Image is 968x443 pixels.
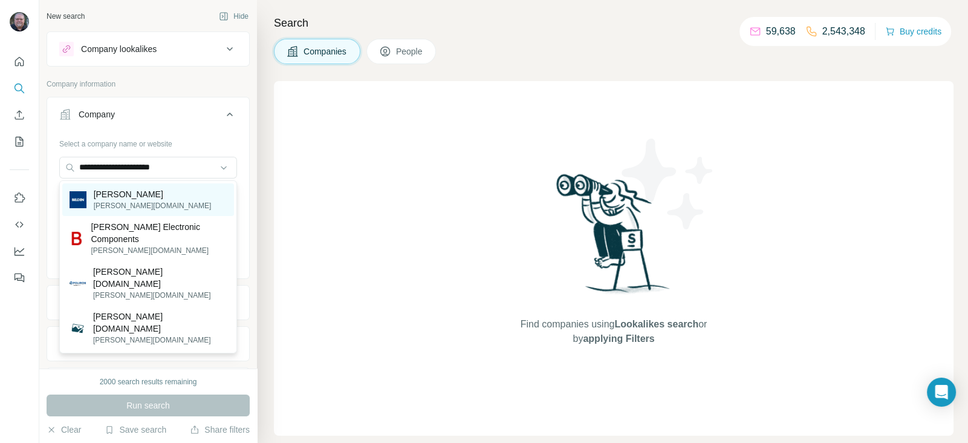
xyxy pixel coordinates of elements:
[93,266,227,290] p: [PERSON_NAME][DOMAIN_NAME]
[885,23,941,40] button: Buy credits
[70,191,86,208] img: Belden
[47,329,249,358] button: HQ location
[10,51,29,73] button: Quick start
[10,214,29,235] button: Use Surfe API
[822,24,865,39] p: 2,543,348
[47,79,250,90] p: Company information
[10,240,29,262] button: Dashboard
[70,275,86,292] img: belden.com.br
[10,187,29,209] button: Use Surfe on LinkedIn
[47,288,249,317] button: Industry
[10,104,29,126] button: Enrich CSV
[70,231,84,246] img: Belden Electronic Components
[70,320,86,336] img: belden.com.cn
[190,424,250,436] button: Share filters
[79,108,115,120] div: Company
[93,290,227,301] p: [PERSON_NAME][DOMAIN_NAME]
[93,310,227,335] p: [PERSON_NAME][DOMAIN_NAME]
[81,43,157,55] div: Company lookalikes
[47,11,85,22] div: New search
[93,335,227,346] p: [PERSON_NAME][DOMAIN_NAME]
[10,267,29,289] button: Feedback
[210,7,257,25] button: Hide
[47,100,249,134] button: Company
[551,171,677,306] img: Surfe Illustration - Woman searching with binoculars
[47,424,81,436] button: Clear
[100,376,197,387] div: 2000 search results remaining
[304,45,348,57] span: Companies
[614,130,723,238] img: Surfe Illustration - Stars
[583,333,654,344] span: applying Filters
[94,200,212,211] p: [PERSON_NAME][DOMAIN_NAME]
[274,15,953,31] h4: Search
[59,134,237,149] div: Select a company name or website
[10,12,29,31] img: Avatar
[927,378,956,407] div: Open Intercom Messenger
[396,45,424,57] span: People
[94,188,212,200] p: [PERSON_NAME]
[10,77,29,99] button: Search
[614,319,698,329] span: Lookalikes search
[766,24,796,39] p: 59,638
[517,317,710,346] span: Find companies using or by
[91,245,227,256] p: [PERSON_NAME][DOMAIN_NAME]
[10,131,29,153] button: My lists
[47,34,249,64] button: Company lookalikes
[91,221,227,245] p: [PERSON_NAME] Electronic Components
[105,424,166,436] button: Save search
